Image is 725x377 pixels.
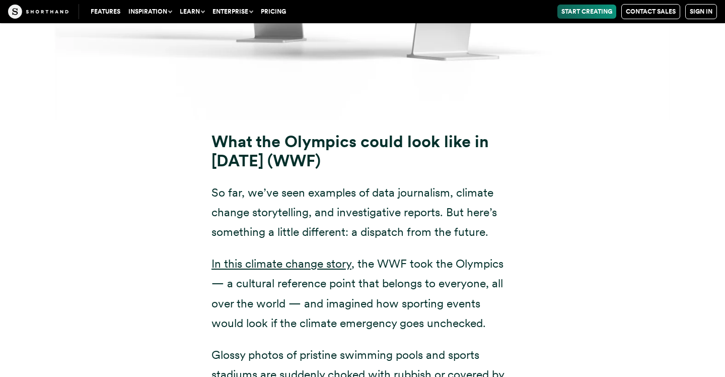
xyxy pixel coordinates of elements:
[176,5,208,19] button: Learn
[211,183,514,242] p: So far, we’ve seen examples of data journalism, climate change storytelling, and investigative re...
[685,4,717,19] a: Sign in
[257,5,290,19] a: Pricing
[557,5,616,19] a: Start Creating
[267,151,321,170] strong: (WWF)
[8,5,68,19] img: The Craft
[211,254,514,333] p: , the WWF took the Olympics — a cultural reference point that belongs to everyone, all over the w...
[621,4,680,19] a: Contact Sales
[211,132,489,171] strong: What the Olympics could look like in [DATE]
[211,257,351,271] a: In this climate change story
[208,5,257,19] button: Enterprise
[87,5,124,19] a: Features
[124,5,176,19] button: Inspiration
